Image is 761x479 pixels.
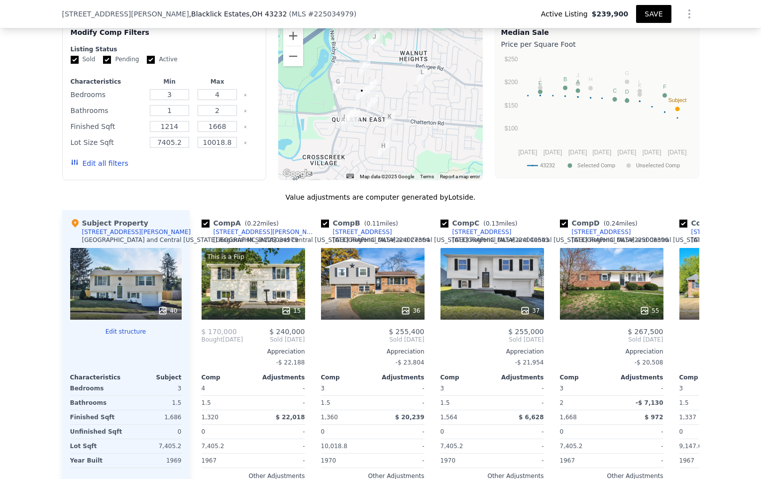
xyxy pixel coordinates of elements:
[103,55,139,64] label: Pending
[560,218,642,228] div: Comp D
[667,149,686,156] text: [DATE]
[600,220,642,227] span: ( miles)
[243,125,247,129] button: Clear
[588,76,592,82] text: H
[189,9,287,19] span: , Blacklick Estates
[614,439,663,453] div: -
[289,9,357,19] div: ( )
[283,26,303,46] button: Zoom in
[247,220,261,227] span: 0.22
[71,88,144,102] div: Bedrooms
[82,236,299,244] div: [GEOGRAPHIC_DATA] and Central [US_STATE] Regional MLS # 225034979
[372,28,383,45] div: 5042 Lindora Drive
[560,454,610,468] div: 1967
[356,86,367,103] div: 2956 Renfro Road
[321,348,425,356] div: Appreciation
[206,252,246,262] div: This is a Flip
[346,174,353,178] button: Keyboard shortcuts
[255,381,305,395] div: -
[128,381,182,395] div: 3
[679,443,702,450] span: 9,147.6
[504,125,518,132] text: $100
[283,46,303,66] button: Zoom out
[71,135,144,149] div: Lot Size Sqft
[440,454,490,468] div: 1970
[321,373,373,381] div: Comp
[440,174,480,179] a: Report a map error
[378,141,389,158] div: 3346 Sundale Road
[679,428,683,435] span: 0
[71,158,128,168] button: Edit all filters
[333,236,549,244] div: [GEOGRAPHIC_DATA] and Central [US_STATE] Regional MLS # 224040543
[253,373,305,381] div: Adjustments
[128,439,182,453] div: 7,405.2
[281,167,314,180] a: Open this area in Google Maps (opens a new window)
[440,428,444,435] span: 0
[440,373,492,381] div: Comp
[440,348,544,356] div: Appreciation
[202,428,206,435] span: 0
[367,95,378,112] div: 5161 Parkline Drive
[576,72,579,78] text: J
[243,93,247,97] button: Clear
[321,414,338,421] span: 1,360
[375,425,425,439] div: -
[636,162,680,169] text: Unselected Comp
[577,162,615,169] text: Selected Comp
[71,104,144,118] div: Bathrooms
[560,396,610,410] div: 2
[592,9,629,19] span: $239,900
[255,425,305,439] div: -
[321,428,325,435] span: 0
[560,443,583,450] span: 7,405.2
[70,410,124,424] div: Finished Sqft
[440,443,463,450] span: 7,405.2
[321,218,402,228] div: Comp B
[606,220,619,227] span: 0.24
[375,439,425,453] div: -
[321,385,325,392] span: 3
[250,10,287,18] span: , OH 43232
[635,359,663,366] span: -$ 20,508
[71,55,96,64] label: Sold
[508,328,544,336] span: $ 255,000
[612,373,663,381] div: Adjustments
[539,76,541,82] text: I
[62,192,699,202] div: Value adjustments are computer generated by Lotside .
[494,425,544,439] div: -
[636,399,663,406] span: -$ 7,130
[679,4,699,24] button: Show Options
[243,109,247,113] button: Clear
[614,381,663,395] div: -
[560,348,663,356] div: Appreciation
[515,359,544,366] span: -$ 21,954
[494,381,544,395] div: -
[202,385,206,392] span: 4
[128,454,182,468] div: 1969
[70,439,124,453] div: Lot Sqft
[255,439,305,453] div: -
[202,218,283,228] div: Comp A
[614,454,663,468] div: -
[614,425,663,439] div: -
[504,102,518,109] text: $150
[504,56,518,63] text: $250
[563,76,566,82] text: B
[663,84,666,90] text: F
[520,306,540,316] div: 37
[679,373,731,381] div: Comp
[645,414,663,421] span: $ 972
[401,306,420,316] div: 36
[617,149,636,156] text: [DATE]
[128,396,182,410] div: 1.5
[543,149,562,156] text: [DATE]
[255,454,305,468] div: -
[452,236,669,244] div: [GEOGRAPHIC_DATA] and Central [US_STATE] Regional MLS # 225008396
[202,228,317,236] a: [STREET_ADDRESS][PERSON_NAME]
[70,381,124,395] div: Bedrooms
[321,396,371,410] div: 1.5
[359,59,370,76] div: 2800 Maywood Road
[241,220,283,227] span: ( miles)
[592,149,611,156] text: [DATE]
[625,70,629,76] text: G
